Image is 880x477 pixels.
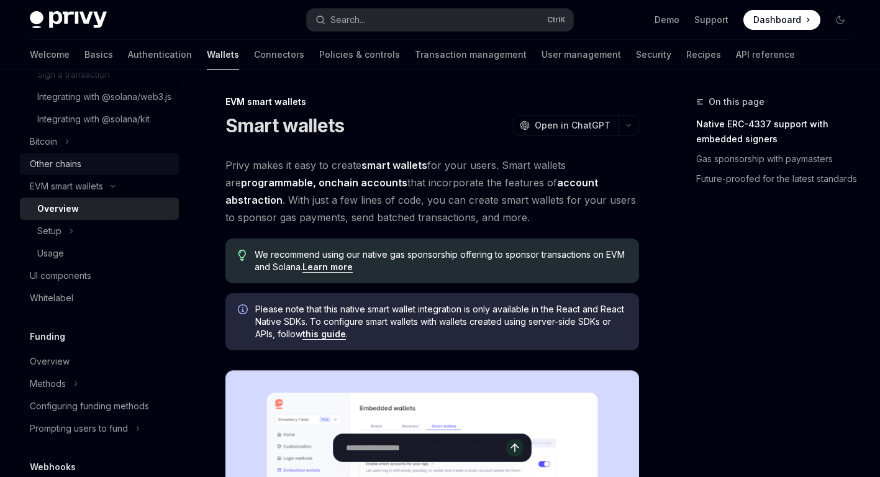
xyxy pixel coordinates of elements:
button: Open in ChatGPT [512,115,618,136]
a: Future-proofed for the latest standards [696,169,860,189]
a: Other chains [20,153,179,175]
h5: Funding [30,329,65,344]
a: Wallets [207,40,239,70]
h1: Smart wallets [225,114,344,137]
div: Usage [37,246,64,261]
a: User management [542,40,621,70]
a: Integrating with @solana/kit [20,108,179,130]
div: Overview [37,201,79,216]
h5: Webhooks [30,460,76,475]
a: Whitelabel [20,287,179,309]
a: Overview [20,350,179,373]
div: Search... [330,12,365,27]
a: Gas sponsorship with paymasters [696,149,860,169]
div: Overview [30,354,70,369]
a: Demo [655,14,679,26]
a: Connectors [254,40,304,70]
div: EVM smart wallets [30,179,103,194]
a: UI components [20,265,179,287]
a: Security [636,40,671,70]
a: Authentication [128,40,192,70]
strong: smart wallets [361,159,427,171]
div: Integrating with @solana/kit [37,112,150,127]
svg: Info [238,304,250,317]
div: Prompting users to fund [30,421,128,436]
a: Learn more [302,261,353,273]
a: Usage [20,242,179,265]
div: Configuring funding methods [30,399,149,414]
a: Integrating with @solana/web3.js [20,86,179,108]
a: Recipes [686,40,721,70]
a: Welcome [30,40,70,70]
span: Please note that this native smart wallet integration is only available in the React and React Na... [255,303,627,340]
a: Native ERC-4337 support with embedded signers [696,114,860,149]
span: Dashboard [753,14,801,26]
a: Transaction management [415,40,527,70]
a: Dashboard [743,10,820,30]
div: UI components [30,268,91,283]
div: EVM smart wallets [225,96,639,108]
img: dark logo [30,11,107,29]
strong: programmable, onchain accounts [241,176,407,189]
a: Support [694,14,728,26]
span: We recommend using our native gas sponsorship offering to sponsor transactions on EVM and Solana. [255,248,627,273]
a: this guide [302,329,346,340]
span: Open in ChatGPT [535,119,610,132]
svg: Tip [238,250,247,261]
div: Methods [30,376,66,391]
div: Whitelabel [30,291,73,306]
a: API reference [736,40,795,70]
div: Integrating with @solana/web3.js [37,89,171,104]
a: Basics [84,40,113,70]
div: Bitcoin [30,134,57,149]
button: Toggle dark mode [830,10,850,30]
a: Overview [20,198,179,220]
span: On this page [709,94,764,109]
a: Configuring funding methods [20,395,179,417]
span: Ctrl K [547,15,566,25]
span: Privy makes it easy to create for your users. Smart wallets are that incorporate the features of ... [225,157,639,226]
button: Send message [506,439,524,457]
button: Search...CtrlK [307,9,574,31]
a: Policies & controls [319,40,400,70]
div: Other chains [30,157,81,171]
div: Setup [37,224,61,238]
